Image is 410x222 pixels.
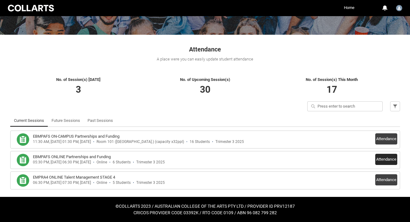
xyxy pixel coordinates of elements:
a: Current Sessions [14,114,44,127]
img: User1661836414249227732 [396,5,402,11]
div: 11:30 AM, [DATE] 01:30 PM, [DATE] [33,140,91,144]
div: Room 101 ([GEOGRAPHIC_DATA].) (capacity x32ppl) [97,140,184,144]
a: Future Sessions [52,114,80,127]
div: 06:30 PM, [DATE] 07:30 PM, [DATE] [33,180,91,185]
button: User Profile User1661836414249227732 [394,2,404,12]
h3: EBMPAFS ON-CAMPUS Partnerships and Funding [33,133,119,140]
span: 3 [76,84,81,95]
input: Press enter to search [307,101,383,111]
li: Current Sessions [10,114,48,127]
div: 16 Students [190,140,210,144]
span: 17 [327,84,337,95]
div: 5 Students [113,180,131,185]
button: Filter [390,101,400,111]
span: No. of Session(s) This Month [306,77,358,82]
li: Future Sessions [48,114,84,127]
button: Attendance [375,154,397,165]
a: Home [342,3,356,12]
li: Past Sessions [84,114,117,127]
div: 05:30 PM, [DATE] 06:30 PM, [DATE] [33,160,91,165]
span: 30 [200,84,210,95]
div: Trimester 3 2025 [136,160,165,165]
span: Attendance [189,46,221,53]
a: Past Sessions [88,114,113,127]
div: Trimester 3 2025 [215,140,244,144]
h3: EBMPAFS ONLINE Partnerships and Funding [33,154,111,160]
button: Attendance [375,174,397,185]
span: No. of Upcoming Session(s) [180,77,230,82]
span: No. of Session(s) [DATE] [56,77,101,82]
div: A place were you can easily update student attendance [10,56,400,62]
div: 6 Students [113,160,131,165]
div: Online [97,180,107,185]
h3: EMPRA4 ONLINE Talent Management STAGE 4 [33,174,115,180]
div: Trimester 3 2025 [136,180,165,185]
button: Attendance [375,133,397,144]
div: Online [97,160,107,165]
